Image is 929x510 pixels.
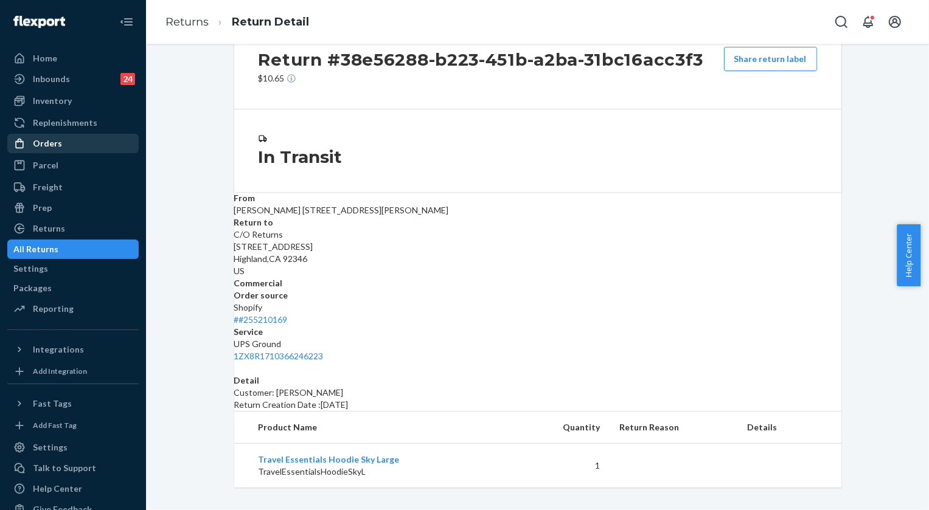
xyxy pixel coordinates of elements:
div: Integrations [33,343,84,356]
div: Packages [13,282,52,294]
div: Orders [33,137,62,150]
a: Return Detail [232,15,309,29]
div: Parcel [33,159,58,171]
p: Return Creation Date : [DATE] [234,399,841,411]
a: Returns [7,219,139,238]
a: Returns [165,15,209,29]
th: Product Name [234,412,518,444]
p: Highland , CA 92346 [234,253,841,265]
th: Details [737,412,841,444]
div: Freight [33,181,63,193]
div: Add Integration [33,366,87,376]
div: Help Center [33,483,82,495]
a: Replenishments [7,113,139,133]
button: Integrations [7,340,139,359]
span: UPS Ground [234,339,282,349]
a: Help Center [7,479,139,498]
button: Open notifications [856,10,880,34]
h3: In Transit [259,146,817,168]
div: Fast Tags [33,398,72,410]
div: All Returns [13,243,58,255]
div: Talk to Support [33,462,96,474]
th: Return Reason [610,412,738,444]
a: Packages [7,278,139,298]
button: Help Center [897,224,920,286]
div: Inventory [33,95,72,107]
button: Close Navigation [114,10,139,34]
a: Inventory [7,91,139,111]
a: Settings [7,438,139,457]
div: 24 [120,73,135,85]
button: Fast Tags [7,394,139,413]
a: Inbounds24 [7,69,139,89]
p: $10.65 [259,72,704,84]
p: C/O Returns [234,229,841,241]
div: Settings [33,441,68,453]
div: Reporting [33,303,74,315]
p: TravelEssentialsHoodieSkyL [259,466,509,478]
a: All Returns [7,239,139,259]
a: Add Integration [7,364,139,379]
p: US [234,265,841,277]
p: Customer: [PERSON_NAME] [234,387,841,399]
dt: Order source [234,289,841,302]
a: Talk to Support [7,458,139,478]
a: Prep [7,198,139,218]
button: Open Search Box [829,10,854,34]
button: Share return label [724,47,817,71]
div: Inbounds [33,73,70,85]
span: [PERSON_NAME] [STREET_ADDRESS][PERSON_NAME] [234,205,449,215]
dt: Return to [234,216,841,229]
div: Replenishments [33,117,97,129]
div: Returns [33,222,65,235]
div: Add Fast Tag [33,420,77,430]
a: Reporting [7,299,139,319]
ol: breadcrumbs [156,4,319,40]
a: 1ZX8R1710366246223 [234,351,324,361]
h2: Return #38e56288-b223-451b-a2ba-31bc16acc3f3 [259,47,704,72]
div: Settings [13,263,48,275]
div: Prep [33,202,52,214]
div: Home [33,52,57,64]
a: Orders [7,134,139,153]
p: [STREET_ADDRESS] [234,241,841,253]
dt: Detail [234,374,841,387]
th: Quantity [518,412,610,444]
a: Home [7,49,139,68]
dt: From [234,192,841,204]
a: Freight [7,177,139,197]
a: ##255210169 [234,314,288,325]
a: Parcel [7,156,139,175]
strong: Commercial [234,278,283,288]
td: 1 [518,444,610,488]
div: Shopify [234,302,841,326]
a: Add Fast Tag [7,418,139,433]
a: Settings [7,259,139,278]
a: Travel Essentials Hoodie Sky Large [259,454,400,464]
img: Flexport logo [13,16,65,28]
dt: Service [234,326,841,338]
button: Open account menu [883,10,907,34]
